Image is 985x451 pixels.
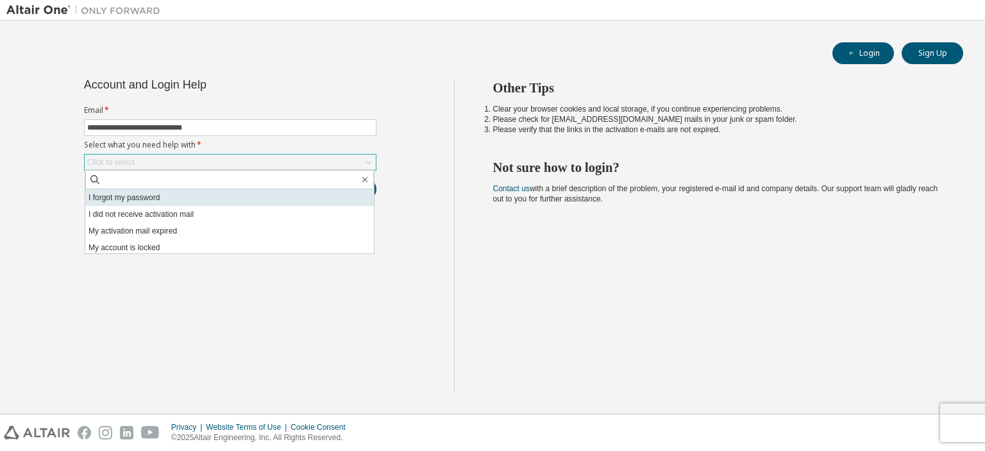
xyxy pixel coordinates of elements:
[84,105,376,115] label: Email
[493,184,938,203] span: with a brief description of the problem, your registered e-mail id and company details. Our suppo...
[85,189,374,206] li: I forgot my password
[493,104,941,114] li: Clear your browser cookies and local storage, if you continue experiencing problems.
[84,80,318,90] div: Account and Login Help
[493,184,530,193] a: Contact us
[902,42,963,64] button: Sign Up
[78,426,91,439] img: facebook.svg
[493,114,941,124] li: Please check for [EMAIL_ADDRESS][DOMAIN_NAME] mails in your junk or spam folder.
[493,80,941,96] h2: Other Tips
[87,157,135,167] div: Click to select
[4,426,70,439] img: altair_logo.svg
[493,124,941,135] li: Please verify that the links in the activation e-mails are not expired.
[493,159,941,176] h2: Not sure how to login?
[171,432,353,443] p: © 2025 Altair Engineering, Inc. All Rights Reserved.
[832,42,894,64] button: Login
[85,155,376,170] div: Click to select
[120,426,133,439] img: linkedin.svg
[290,422,353,432] div: Cookie Consent
[84,140,376,150] label: Select what you need help with
[141,426,160,439] img: youtube.svg
[99,426,112,439] img: instagram.svg
[6,4,167,17] img: Altair One
[171,422,206,432] div: Privacy
[206,422,290,432] div: Website Terms of Use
